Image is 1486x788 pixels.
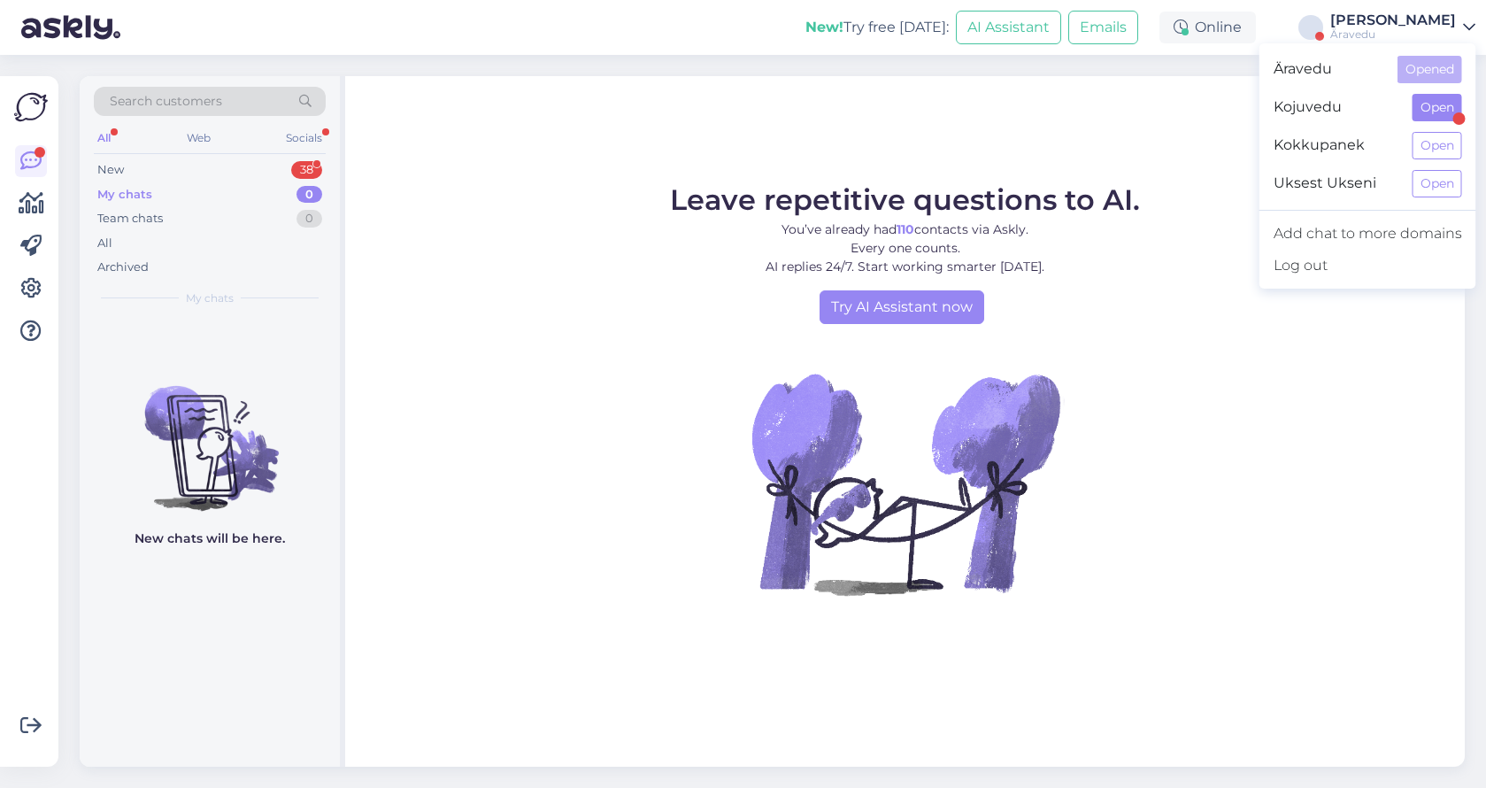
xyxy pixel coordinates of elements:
button: AI Assistant [956,11,1061,44]
b: New! [805,19,843,35]
div: 0 [296,186,322,204]
span: My chats [186,290,234,306]
div: [PERSON_NAME] [1330,13,1456,27]
b: 110 [897,221,914,237]
button: Emails [1068,11,1138,44]
div: Socials [282,127,326,150]
img: No Chat active [746,324,1065,643]
button: Open [1413,132,1462,159]
div: Äravedu [1330,27,1456,42]
img: No chats [80,354,340,514]
span: Leave repetitive questions to AI. [670,182,1140,217]
span: Kokkupanek [1274,132,1398,159]
button: Open [1413,170,1462,197]
div: My chats [97,186,152,204]
span: Search customers [110,92,222,111]
a: Try AI Assistant now [820,290,984,324]
div: Archived [97,259,149,276]
img: Askly Logo [14,90,48,124]
div: 38 [291,161,322,179]
button: Opened [1397,56,1462,83]
div: Web [183,127,214,150]
div: Try free [DATE]: [805,17,949,38]
p: You’ve already had contacts via Askly. Every one counts. AI replies 24/7. Start working smarter [... [670,220,1140,276]
div: New [97,161,124,179]
span: Uksest Ukseni [1274,170,1398,197]
a: [PERSON_NAME]Äravedu [1330,13,1475,42]
div: 0 [296,210,322,228]
button: Open [1413,94,1462,121]
div: All [94,127,114,150]
div: Team chats [97,210,163,228]
p: New chats will be here. [135,529,285,548]
div: Online [1159,12,1256,43]
span: Kojuvedu [1274,94,1398,121]
div: Log out [1259,250,1476,282]
div: All [97,235,112,252]
span: Äravedu [1274,56,1383,83]
a: Add chat to more domains [1259,218,1476,250]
